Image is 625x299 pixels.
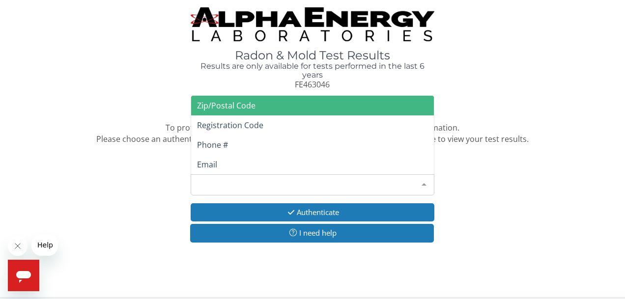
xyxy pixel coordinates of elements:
iframe: Close message [8,236,28,256]
span: To protect your confidential test results, we need to confirm some information. Please choose an ... [96,122,529,144]
img: TightCrop.jpg [191,7,435,41]
button: I need help [190,224,434,242]
span: Registration Code [197,120,263,131]
button: Authenticate [191,203,435,221]
span: Phone # [197,139,228,150]
span: Zip/Postal Code [197,100,256,111]
span: FE463046 [295,79,330,90]
iframe: Message from company [31,234,58,256]
h4: Results are only available for tests performed in the last 6 years [191,62,435,79]
h1: Radon & Mold Test Results [191,49,435,62]
span: Email [197,159,217,170]
iframe: Button to launch messaging window [8,260,39,291]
